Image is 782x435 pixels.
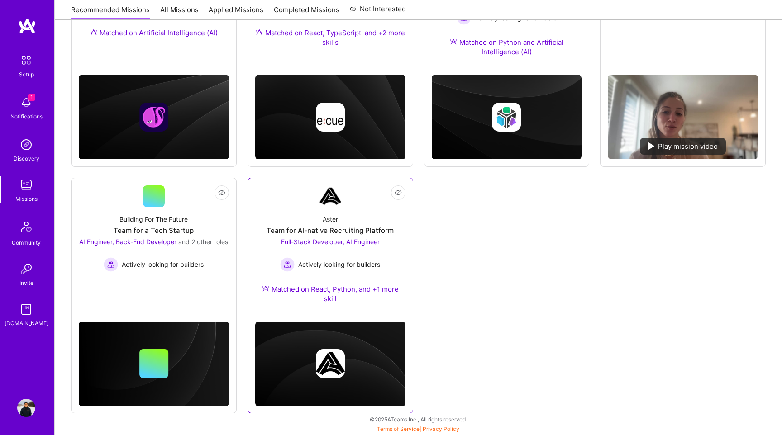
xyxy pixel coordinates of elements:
[267,226,394,235] div: Team for AI-native Recruiting Platform
[28,94,35,101] span: 1
[377,426,420,432] a: Terms of Service
[160,5,199,20] a: All Missions
[280,257,295,272] img: Actively looking for builders
[5,318,48,328] div: [DOMAIN_NAME]
[71,5,150,20] a: Recommended Missions
[90,28,97,36] img: Ateam Purple Icon
[450,38,457,45] img: Ateam Purple Icon
[15,399,38,417] a: User Avatar
[255,28,405,47] div: Matched on React, TypeScript, and +2 more skills
[395,189,402,196] i: icon EyeClosed
[323,214,338,224] div: Aster
[281,238,380,246] span: Full-Stack Developer, AI Engineer
[492,103,521,132] img: Company logo
[104,257,118,272] img: Actively looking for builders
[432,38,582,57] div: Matched on Python and Artificial Intelligence (AI)
[316,103,345,132] img: Company logo
[114,226,194,235] div: Team for a Tech Startup
[122,260,204,269] span: Actively looking for builders
[17,260,35,278] img: Invite
[10,112,43,121] div: Notifications
[608,75,758,159] img: No Mission
[79,185,229,292] a: Building For The FutureTeam for a Tech StartupAI Engineer, Back-End Developer and 2 other rolesAc...
[377,426,459,432] span: |
[15,194,38,203] div: Missions
[17,300,35,318] img: guide book
[255,75,405,160] img: cover
[17,136,35,154] img: discovery
[17,51,36,70] img: setup
[349,4,406,20] a: Not Interested
[255,284,405,303] div: Matched on React, Python, and +1 more skill
[79,322,229,407] img: cover
[209,5,263,20] a: Applied Missions
[640,138,726,155] div: Play mission video
[178,238,228,246] span: and 2 other roles
[17,94,35,112] img: bell
[19,278,33,288] div: Invite
[19,70,34,79] div: Setup
[316,349,345,378] img: Company logo
[54,408,782,430] div: © 2025 ATeams Inc., All rights reserved.
[79,238,176,246] span: AI Engineer, Back-End Developer
[256,28,263,36] img: Ateam Purple Icon
[119,214,188,224] div: Building For The Future
[255,185,405,314] a: Company LogoAsterTeam for AI-native Recruiting PlatformFull-Stack Developer, AI Engineer Actively...
[15,216,37,238] img: Community
[648,142,654,150] img: play
[139,103,168,132] img: Company logo
[79,75,229,160] img: cover
[90,28,218,38] div: Matched on Artificial Intelligence (AI)
[18,18,36,34] img: logo
[298,260,380,269] span: Actively looking for builders
[423,426,459,432] a: Privacy Policy
[12,238,41,247] div: Community
[17,176,35,194] img: teamwork
[319,185,341,207] img: Company Logo
[17,399,35,417] img: User Avatar
[274,5,339,20] a: Completed Missions
[255,322,405,407] img: cover
[262,285,269,292] img: Ateam Purple Icon
[218,189,225,196] i: icon EyeClosed
[432,75,582,160] img: cover
[14,154,39,163] div: Discovery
